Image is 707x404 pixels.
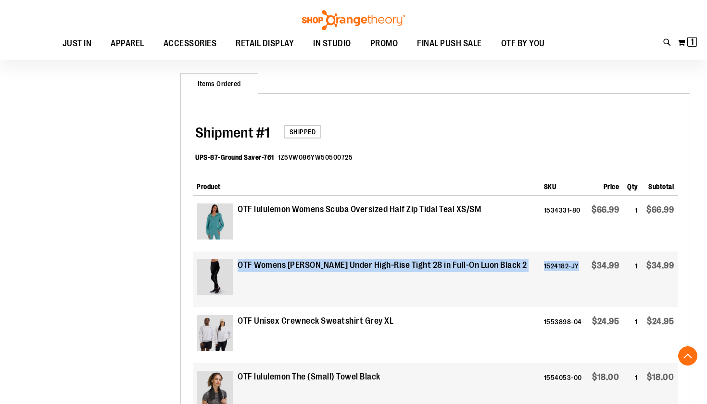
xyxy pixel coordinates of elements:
span: OTF BY YOU [501,33,545,54]
span: 1 [691,37,694,47]
a: RETAIL DISPLAY [226,33,303,55]
strong: OTF lululemon Womens Scuba Oversized Half Zip Tidal Teal XS/SM [238,203,481,216]
dt: UPS-87-Ground Saver-761 [195,152,274,162]
a: JUST IN [53,33,101,55]
td: 1 [623,196,642,252]
th: SKU [540,174,587,196]
span: $34.99 [646,261,674,270]
td: 1 [623,307,642,363]
strong: Items Ordered [180,73,258,94]
th: Qty [623,174,642,196]
strong: OTF Womens [PERSON_NAME] Under High-Rise Tight 28 in Full-On Luon Black 2 [238,259,527,272]
span: ACCESSORIES [164,33,217,54]
th: Price [587,174,623,196]
span: $34.99 [592,261,619,270]
a: ACCESSORIES [154,33,227,55]
span: 1 [195,125,270,141]
img: Product image for lululemon Wunder Under High-Rise Tight 28" Full-On Luon [197,259,233,295]
span: $24.95 [592,316,619,326]
button: Back To Top [678,346,697,366]
span: Shipped [284,125,322,139]
th: Subtotal [642,174,678,196]
td: 1534331-80 [540,196,587,252]
span: PROMO [370,33,398,54]
span: $66.99 [592,205,619,215]
a: APPAREL [101,33,154,55]
a: IN STUDIO [303,33,361,55]
span: Shipment # [195,125,265,141]
span: $66.99 [646,205,674,215]
a: PROMO [361,33,408,55]
a: FINAL PUSH SALE [407,33,492,55]
span: $18.00 [592,372,619,382]
span: $18.00 [647,372,674,382]
a: OTF BY YOU [492,33,555,55]
td: 1 [623,252,642,307]
strong: OTF lululemon The (Small) Towel Black [238,371,380,383]
dd: 1Z5VW086YW50500725 [278,152,353,162]
span: JUST IN [63,33,92,54]
img: Shop Orangetheory [301,10,406,30]
strong: OTF Unisex Crewneck Sweatshirt Grey XL [238,315,393,328]
span: RETAIL DISPLAY [236,33,294,54]
td: 1553898-04 [540,307,587,363]
img: Product image for lululemon Womens Scuba Oversized Half Zip [197,203,233,240]
span: IN STUDIO [313,33,351,54]
span: FINAL PUSH SALE [417,33,482,54]
td: 1524182-JY [540,252,587,307]
th: Product [193,174,540,196]
span: $24.95 [647,316,674,326]
span: APPAREL [111,33,144,54]
img: OTF Unisex Crewneck Sweatshirt Grey [197,315,233,351]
